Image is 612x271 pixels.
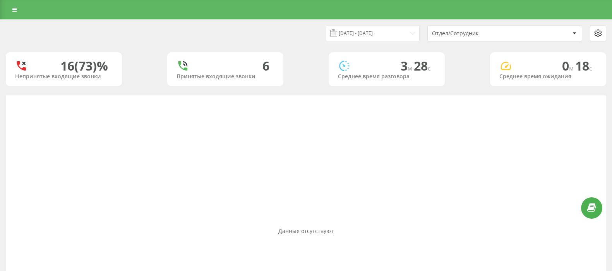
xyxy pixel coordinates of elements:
div: Непринятые входящие звонки [15,73,113,80]
div: Принятые входящие звонки [177,73,274,80]
span: c [589,64,592,72]
div: Среднее время разговора [338,73,435,80]
span: м [408,64,414,72]
span: 18 [575,57,592,74]
div: 6 [262,59,269,73]
span: 3 [401,57,414,74]
span: 0 [562,57,575,74]
div: 16 (73)% [60,59,108,73]
div: Отдел/Сотрудник [432,30,525,37]
div: Среднее время ожидания [499,73,597,80]
span: 28 [414,57,431,74]
span: c [428,64,431,72]
span: м [569,64,575,72]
